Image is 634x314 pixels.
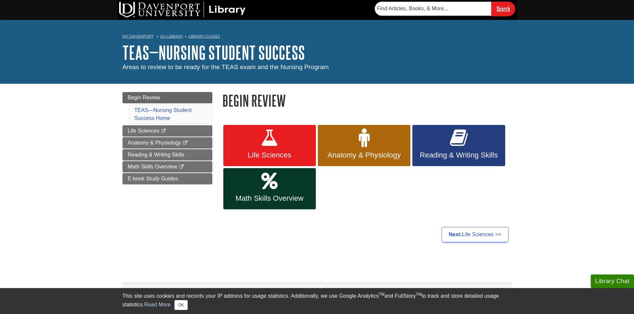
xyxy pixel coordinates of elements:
[128,176,178,181] span: E-book Study Guides
[412,125,505,166] a: Reading & Writing Skills
[122,34,153,39] a: My Davenport
[122,125,212,137] a: Life Sciences
[209,287,222,293] span: URL:
[128,95,160,100] span: Begin Review
[330,287,360,293] a: Print Page
[222,92,512,109] h1: Begin Review
[417,151,500,159] span: Reading & Writing Skills
[122,92,212,184] div: Guide Page Menu
[128,164,177,169] span: Math Skills Overview
[122,149,212,160] a: Reading & Writing Skills
[449,232,462,237] strong: Next:
[178,165,184,169] i: This link opens in a new window
[161,129,166,133] i: This link opens in a new window
[188,34,220,39] a: Library Guides
[122,292,512,310] div: This site uses cookies and records your IP address for usage statistics. Additionally, we use Goo...
[160,34,183,39] a: DU Library
[182,141,188,145] i: This link opens in a new window
[375,2,515,16] form: Searches DU Library's articles, books, and more
[127,287,163,293] span: Last Updated:
[442,227,508,242] a: Next:Life Sciences >>
[375,2,491,16] input: Find Articles, Books, & More...
[379,292,384,297] sup: TM
[228,194,311,203] span: Math Skills Overview
[228,151,311,159] span: Life Sciences
[591,274,634,288] button: Library Chat
[323,151,405,159] span: Anatomy & Physiology
[164,287,202,293] span: [DATE] 5:04 PM
[122,63,329,70] span: Areas to review to be ready for the TEAS exam and the Nursing Program
[128,152,184,157] span: Reading & Writing Skills
[416,292,422,297] sup: TM
[491,2,515,16] input: Search
[122,92,212,103] a: Begin Review
[122,173,212,184] a: E-book Study Guides
[134,107,192,121] a: TEAS—Nursing Student Success Home
[330,287,335,293] i: Print Page
[122,42,305,63] a: TEAS—Nursing Student Success
[122,137,212,149] a: Anatomy & Physiology
[144,302,170,307] a: Read More
[122,161,212,172] a: Math Skills Overview
[128,140,181,146] span: Anatomy & Physiology
[122,32,512,43] nav: breadcrumb
[119,2,246,18] img: DU Library
[224,287,324,293] span: [URL][PERSON_NAME][DOMAIN_NAME]
[223,125,316,166] a: Life Sciences
[466,287,506,293] a: Login to LibApps
[128,128,159,134] span: Life Sciences
[318,125,410,166] a: Anatomy & Physiology
[174,300,187,310] button: Close
[223,168,316,209] a: Math Skills Overview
